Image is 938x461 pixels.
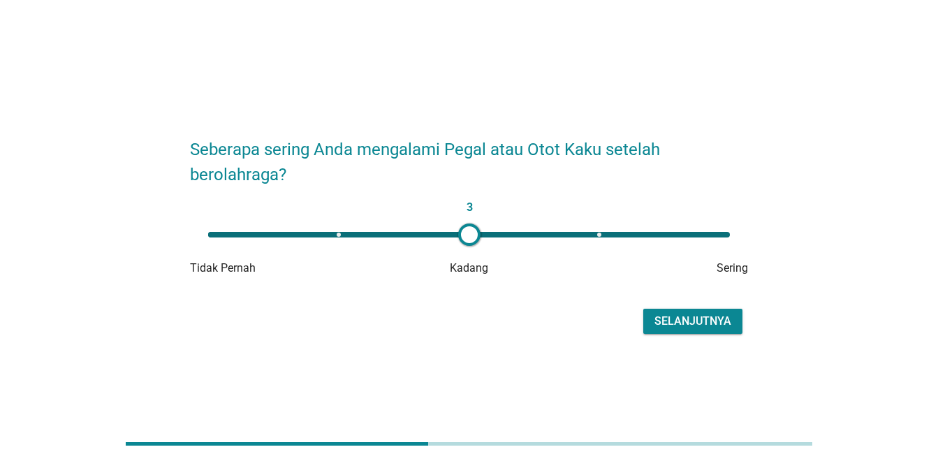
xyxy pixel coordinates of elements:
[190,123,748,187] h2: Seberapa sering Anda mengalami Pegal atau Otot Kaku setelah berolahraga?
[654,313,731,330] div: Selanjutnya
[190,260,376,277] div: Tidak Pernah
[643,309,742,334] button: Selanjutnya
[376,260,562,277] div: Kadang
[462,198,476,217] span: 3
[562,260,748,277] div: Sering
